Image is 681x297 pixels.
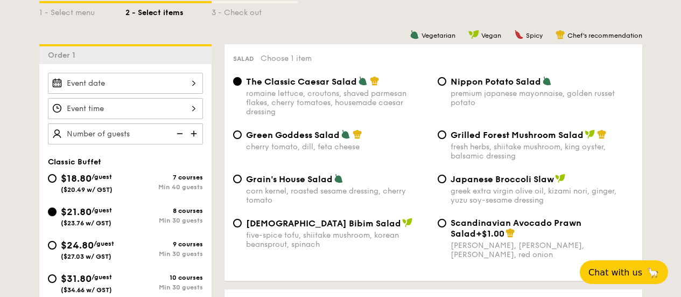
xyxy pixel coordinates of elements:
[48,157,101,167] span: Classic Buffet
[542,76,552,86] img: icon-vegetarian.fe4039eb.svg
[61,239,94,251] span: $24.80
[246,89,429,116] div: romaine lettuce, croutons, shaved parmesan flakes, cherry tomatoes, housemade caesar dressing
[410,30,419,39] img: icon-vegetarian.fe4039eb.svg
[48,73,203,94] input: Event date
[451,89,634,107] div: premium japanese mayonnaise, golden russet potato
[92,173,112,181] span: /guest
[94,240,114,247] span: /guest
[341,129,350,139] img: icon-vegetarian.fe4039eb.svg
[451,77,541,87] span: Nippon Potato Salad
[125,274,203,281] div: 10 courses
[39,3,125,18] div: 1 - Select menu
[233,77,242,86] input: The Classic Caesar Saladromaine lettuce, croutons, shaved parmesan flakes, cherry tomatoes, house...
[246,130,340,140] span: Green Goddess Salad
[402,218,413,227] img: icon-vegan.f8ff3823.svg
[171,123,187,144] img: icon-reduce.1d2dbef1.svg
[48,274,57,283] input: $31.80/guest($34.66 w/ GST)10 coursesMin 30 guests
[125,3,212,18] div: 2 - Select items
[61,186,113,194] span: ($20.49 w/ GST)
[580,260,668,284] button: Chat with us🦙
[556,30,565,39] img: icon-chef-hat.a58ddaea.svg
[61,286,112,294] span: ($34.66 w/ GST)
[48,123,203,144] input: Number of guests
[647,266,659,279] span: 🦙
[212,3,298,18] div: 3 - Check out
[506,228,515,238] img: icon-chef-hat.a58ddaea.svg
[61,172,92,184] span: $18.80
[92,206,112,214] span: /guest
[246,174,333,184] span: Grain's House Salad
[422,32,455,39] span: Vegetarian
[451,174,554,184] span: Japanese Broccoli Slaw
[233,175,242,183] input: Grain's House Saladcorn kernel, roasted sesame dressing, cherry tomato
[48,174,57,183] input: $18.80/guest($20.49 w/ GST)7 coursesMin 40 guests
[451,187,634,205] div: greek extra virgin olive oil, kizami nori, ginger, yuzu soy-sesame dressing
[61,219,111,227] span: ($23.76 w/ GST)
[246,218,401,229] span: [DEMOGRAPHIC_DATA] Bibim Salad
[438,175,446,183] input: Japanese Broccoli Slawgreek extra virgin olive oil, kizami nori, ginger, yuzu soy-sesame dressing
[125,250,203,258] div: Min 30 guests
[246,142,429,151] div: cherry tomato, dill, feta cheese
[451,218,581,239] span: Scandinavian Avocado Prawn Salad
[261,54,312,63] span: Choose 1 item
[125,174,203,181] div: 7 courses
[334,174,343,183] img: icon-vegetarian.fe4039eb.svg
[125,240,203,248] div: 9 courses
[246,187,429,205] div: corn kernel, roasted sesame dressing, cherry tomato
[526,32,543,39] span: Spicy
[597,129,607,139] img: icon-chef-hat.a58ddaea.svg
[438,219,446,227] input: Scandinavian Avocado Prawn Salad+$1.00[PERSON_NAME], [PERSON_NAME], [PERSON_NAME], red onion
[438,130,446,139] input: Grilled Forest Mushroom Saladfresh herbs, shiitake mushroom, king oyster, balsamic dressing
[353,129,362,139] img: icon-chef-hat.a58ddaea.svg
[187,123,203,144] img: icon-add.58712e84.svg
[233,130,242,139] input: Green Goddess Saladcherry tomato, dill, feta cheese
[92,273,112,281] span: /guest
[468,30,479,39] img: icon-vegan.f8ff3823.svg
[481,32,501,39] span: Vegan
[476,229,504,239] span: +$1.00
[48,51,80,60] span: Order 1
[125,207,203,215] div: 8 courses
[370,76,380,86] img: icon-chef-hat.a58ddaea.svg
[358,76,368,86] img: icon-vegetarian.fe4039eb.svg
[567,32,642,39] span: Chef's recommendation
[233,55,254,63] span: Salad
[514,30,524,39] img: icon-spicy.37a8142b.svg
[125,217,203,224] div: Min 30 guests
[48,241,57,250] input: $24.80/guest($27.03 w/ GST)9 coursesMin 30 guests
[125,284,203,291] div: Min 30 guests
[555,174,566,183] img: icon-vegan.f8ff3823.svg
[61,253,111,260] span: ($27.03 w/ GST)
[585,129,595,139] img: icon-vegan.f8ff3823.svg
[451,142,634,161] div: fresh herbs, shiitake mushroom, king oyster, balsamic dressing
[61,206,92,218] span: $21.80
[588,267,642,278] span: Chat with us
[438,77,446,86] input: Nippon Potato Saladpremium japanese mayonnaise, golden russet potato
[48,208,57,216] input: $21.80/guest($23.76 w/ GST)8 coursesMin 30 guests
[233,219,242,227] input: [DEMOGRAPHIC_DATA] Bibim Saladfive-spice tofu, shiitake mushroom, korean beansprout, spinach
[125,183,203,191] div: Min 40 guests
[246,77,357,87] span: The Classic Caesar Salad
[451,130,584,140] span: Grilled Forest Mushroom Salad
[48,98,203,119] input: Event time
[451,241,634,259] div: [PERSON_NAME], [PERSON_NAME], [PERSON_NAME], red onion
[246,231,429,249] div: five-spice tofu, shiitake mushroom, korean beansprout, spinach
[61,273,92,285] span: $31.80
